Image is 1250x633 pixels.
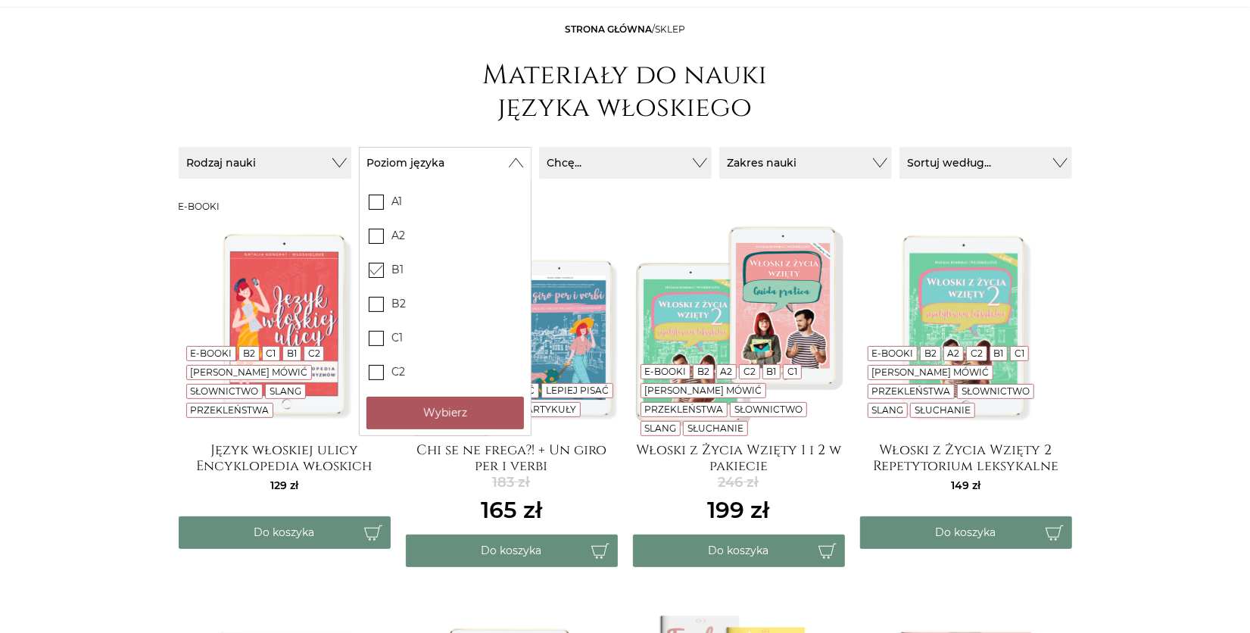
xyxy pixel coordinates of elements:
[697,366,709,377] a: B2
[644,366,686,377] a: E-booki
[644,404,723,415] a: Przekleństwa
[708,493,770,527] ins: 199
[359,147,531,179] button: Poziom języka
[720,366,732,377] a: A2
[308,348,320,359] a: C2
[787,366,797,377] a: C1
[871,404,903,416] a: Slang
[644,423,676,434] a: Slang
[546,385,609,396] a: Lepiej pisać
[270,385,301,397] a: Slang
[190,404,269,416] a: Przekleństwa
[871,385,950,397] a: Przekleństwa
[565,23,652,35] a: Strona główna
[360,219,531,253] label: A2
[687,423,743,434] a: Słuchanie
[190,366,307,378] a: [PERSON_NAME] mówić
[243,348,255,359] a: B2
[190,348,232,359] a: E-booki
[360,185,531,219] label: A1
[924,348,937,359] a: B2
[539,147,712,179] button: Chcę...
[179,442,391,472] a: Język włoskiej ulicy Encyklopedia włoskich wulgaryzmów
[1015,348,1024,359] a: C1
[360,253,531,287] label: B1
[179,147,351,179] button: Rodzaj nauki
[644,385,762,396] a: [PERSON_NAME] mówić
[406,442,618,472] a: Chi se ne frega?! + Un giro per i verbi
[767,366,777,377] a: B1
[359,179,531,436] div: Rodzaj nauki
[951,479,980,492] span: 149
[179,516,391,549] button: Do koszyka
[743,366,756,377] a: C2
[287,348,297,359] a: B1
[871,366,989,378] a: [PERSON_NAME] mówić
[406,535,618,567] button: Do koszyka
[860,442,1072,472] a: Włoski z Życia Wzięty 2 Repetytorium leksykalne
[971,348,983,359] a: C2
[871,348,913,359] a: E-booki
[266,348,276,359] a: C1
[899,147,1072,179] button: Sortuj według...
[633,442,845,472] a: Włoski z Życia Wzięty 1 i 2 w pakiecie
[360,287,531,321] label: B2
[633,535,845,567] button: Do koszyka
[708,472,770,493] del: 246
[962,385,1030,397] a: Słownictwo
[190,385,258,397] a: Słownictwo
[734,404,803,415] a: Słownictwo
[179,201,1072,212] h3: E-booki
[481,472,542,493] del: 183
[474,59,777,124] h1: Materiały do nauki języka włoskiego
[915,404,971,416] a: Słuchanie
[565,23,685,35] span: /
[520,404,576,415] a: Partykuły
[270,479,298,492] span: 129
[994,348,1004,359] a: B1
[360,321,531,355] label: C1
[947,348,959,359] a: A2
[719,147,892,179] button: Zakres nauki
[481,493,542,527] ins: 165
[655,23,685,35] span: sklep
[860,516,1072,549] button: Do koszyka
[360,355,531,389] label: C2
[366,397,524,429] button: Wybierz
